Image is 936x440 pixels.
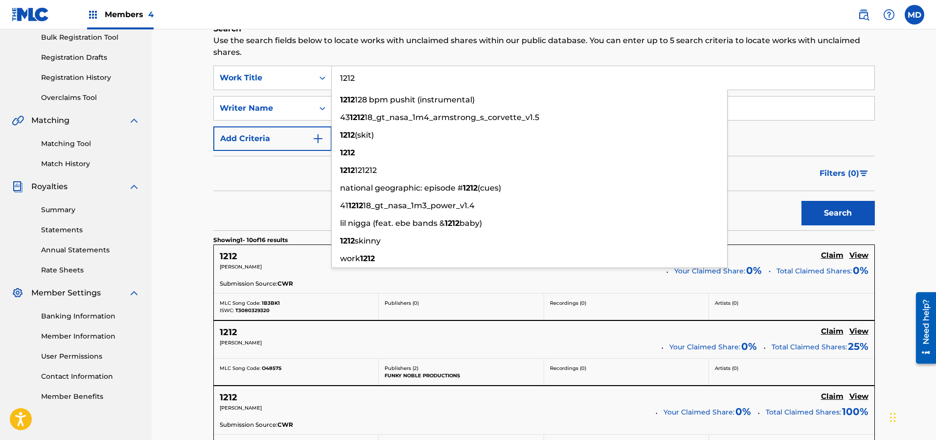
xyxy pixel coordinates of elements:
a: User Permissions [41,351,140,362]
strong: 1212 [340,166,355,175]
iframe: Chat Widget [887,393,936,440]
strong: 1212 [445,219,459,228]
a: Public Search [854,5,873,24]
span: Total Claimed Shares: [772,342,847,351]
span: Royalties [31,181,68,193]
strong: 1212 [350,113,365,122]
span: Matching [31,115,69,126]
div: Drag [890,403,896,432]
form: Search Form [213,66,875,230]
button: Add Criteria [213,126,332,151]
span: 0% [853,263,868,278]
span: Total Claimed Shares: [776,266,852,276]
span: 1B3BK1 [262,300,280,306]
button: Search [801,201,875,225]
span: 4 [148,10,154,19]
p: FUNKY NOBLE PRODUCTIONS [385,372,538,379]
strong: 1212 [360,254,375,263]
a: Banking Information [41,311,140,321]
span: 100 % [842,404,868,419]
span: 0 % [735,404,751,419]
div: Writer Name [220,102,308,114]
div: Help [879,5,899,24]
img: Top Rightsholders [87,9,99,21]
span: baby) [459,219,482,228]
span: 43 [340,113,350,122]
a: Rate Sheets [41,265,140,275]
span: MLC Song Code: [220,365,260,371]
span: ISWC: [220,307,234,314]
span: Submission Source: [220,420,277,429]
h5: View [849,327,868,336]
span: [PERSON_NAME] [220,264,262,270]
h5: 1212 [220,392,237,403]
p: Use the search fields below to locate works with unclaimed shares within our public database. You... [213,35,875,58]
img: filter [860,171,868,176]
span: 41 [340,201,348,210]
h5: View [849,392,868,401]
a: Registration History [41,73,140,83]
span: skinny [355,236,381,245]
img: Royalties [12,181,23,193]
h5: Claim [821,251,844,260]
img: Matching [12,115,24,126]
iframe: Resource Center [909,289,936,367]
h5: Claim [821,327,844,336]
h5: View [849,251,868,260]
span: lil nigga (feat. ebe bands & [340,219,445,228]
span: 121212 [355,166,377,175]
span: O4857S [262,365,281,371]
span: Filters ( 0 ) [820,168,859,179]
img: expand [128,181,140,193]
div: Work Title [220,72,308,84]
a: Overclaims Tool [41,93,140,103]
span: 128 bpm pushit (instrumental) [355,95,475,104]
img: expand [128,287,140,299]
span: CWR [277,279,293,288]
h5: Claim [821,392,844,401]
p: Recordings ( 0 ) [550,365,703,372]
strong: 1212 [340,148,355,157]
p: Artists ( 0 ) [715,299,868,307]
strong: 1212 [340,95,355,104]
span: national geographic: episode # [340,183,463,193]
a: Statements [41,225,140,235]
strong: 1212 [348,201,363,210]
span: (skit) [355,130,374,140]
a: View [849,327,868,338]
span: Your Claimed Share: [674,266,745,276]
span: [PERSON_NAME] [220,340,262,346]
strong: 1212 [463,183,478,193]
a: Matching Tool [41,139,140,149]
button: Filters (0) [814,161,875,186]
img: MLC Logo [12,7,49,22]
span: Total Claimed Shares: [766,408,841,416]
img: expand [128,115,140,126]
span: 25 % [848,339,868,354]
img: search [858,9,869,21]
span: 0 % [746,263,762,278]
p: Recordings ( 0 ) [550,299,703,307]
span: 0 % [741,339,757,354]
span: Your Claimed Share: [663,407,734,417]
span: 18_gt_nasa_1m3_power_v1.4 [363,201,475,210]
p: Showing 1 - 10 of 16 results [213,236,288,244]
strong: 1212 [340,236,355,245]
span: MLC Song Code: [220,300,260,306]
span: Your Claimed Share: [669,342,740,352]
p: Publishers ( 2 ) [385,365,538,372]
span: Submission Source: [220,279,277,288]
a: Member Information [41,331,140,342]
p: Publishers ( 0 ) [385,299,538,307]
span: T3080329320 [235,307,270,314]
img: 9d2ae6d4665cec9f34b9.svg [312,133,324,145]
p: Artists ( 0 ) [715,365,868,372]
span: (cues) [478,183,501,193]
span: 18_gt_nasa_1m4_armstrong_s_corvette_v1.5 [365,113,539,122]
div: User Menu [905,5,924,24]
a: Bulk Registration Tool [41,32,140,43]
strong: 1212 [340,130,355,140]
